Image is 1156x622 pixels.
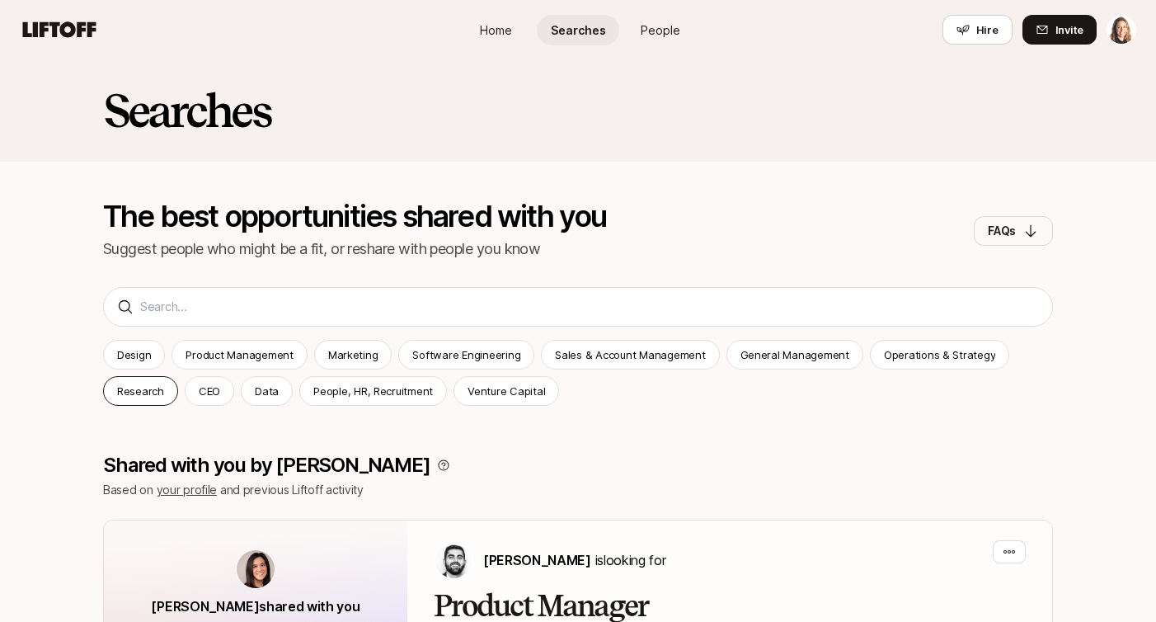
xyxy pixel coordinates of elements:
a: People [619,15,702,45]
p: FAQs [988,221,1016,241]
span: [PERSON_NAME] [483,552,591,568]
p: Data [255,383,279,399]
p: The best opportunities shared with you [103,201,607,231]
p: CEO [199,383,220,399]
a: Home [454,15,537,45]
button: Invite [1022,15,1097,45]
p: Suggest people who might be a fit, or reshare with people you know [103,238,607,261]
span: Home [480,21,512,39]
span: People [641,21,680,39]
button: FAQs [974,216,1053,246]
span: Searches [551,21,606,39]
span: Invite [1055,21,1083,38]
a: Searches [537,15,619,45]
p: is looking for [483,549,665,571]
p: Operations & Strategy [884,346,996,363]
p: Venture Capital [468,383,545,399]
p: Sales & Account Management [555,346,705,363]
button: Sheila Thompson [1107,15,1136,45]
p: Research [117,383,164,399]
p: Design [117,346,151,363]
img: Hessam Mostajabi [435,542,472,578]
h2: Searches [103,86,270,135]
p: Software Engineering [412,346,520,363]
p: Shared with you by [PERSON_NAME] [103,454,430,477]
span: Hire [976,21,999,38]
span: [PERSON_NAME] shared with you [151,598,359,615]
img: Sheila Thompson [1107,16,1135,44]
p: General Management [740,346,849,363]
p: People, HR, Recruitment [313,383,433,399]
a: your profile [157,483,218,497]
input: Search... [140,297,1039,317]
img: avatar-url [237,550,275,588]
p: Marketing [328,346,378,363]
p: Product Management [186,346,293,363]
button: Hire [942,15,1013,45]
p: Based on and previous Liftoff activity [103,480,1053,500]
